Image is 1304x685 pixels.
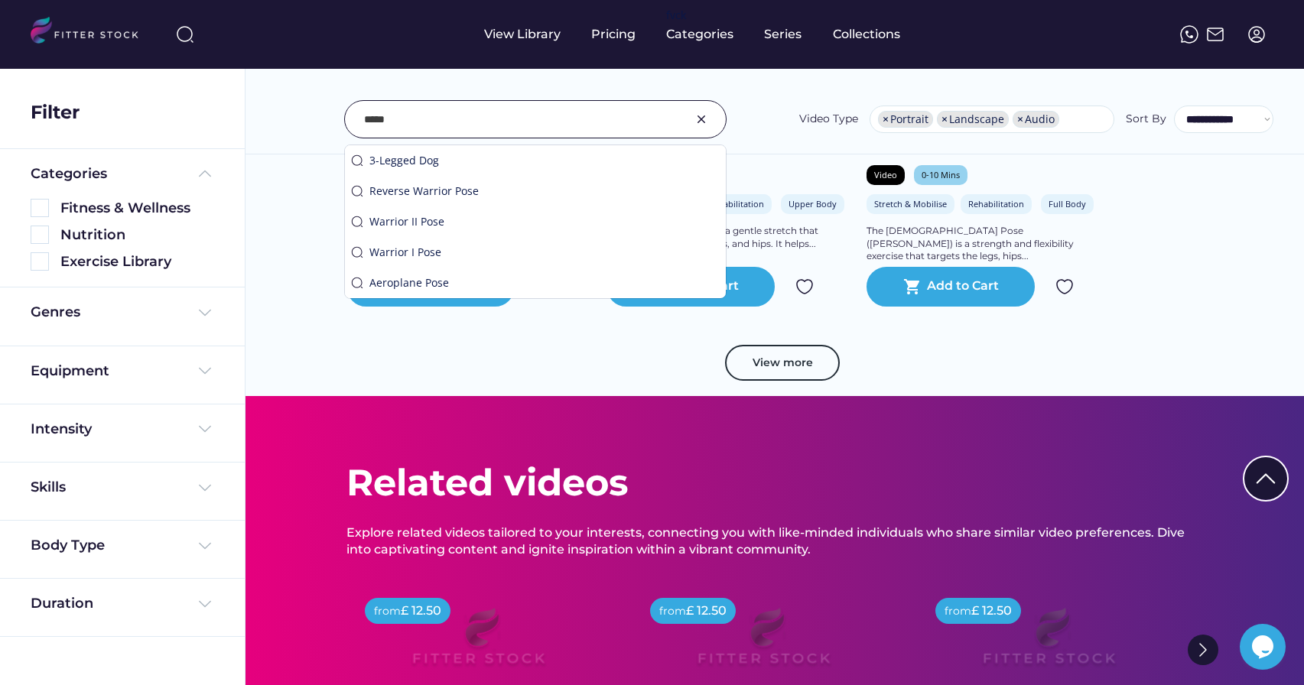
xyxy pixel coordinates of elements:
div: Nutrition [60,226,214,245]
button: shopping_cart [903,278,922,296]
div: from [945,604,971,619]
img: search-normal.svg [351,216,363,228]
img: Frame%20%284%29.svg [196,420,214,438]
div: Video Type [799,112,858,127]
div: Skills [31,478,69,497]
img: Rectangle%205126.svg [31,199,49,217]
div: fvck [666,8,686,23]
div: Aeroplane Pose [369,275,720,291]
img: profile-circle.svg [1247,25,1266,44]
img: Frame%20%285%29.svg [196,164,214,183]
div: Reverse Warrior Pose [369,183,720,199]
span: × [883,114,889,125]
img: search-normal.svg [351,185,363,197]
img: LOGO.svg [31,17,151,48]
img: Frame%2051.svg [1206,25,1224,44]
img: Group%201000002326.svg [692,110,711,128]
div: Rehabilitation [708,198,764,209]
img: Frame%20%284%29.svg [196,479,214,497]
div: Intensity [31,420,92,439]
img: Frame%20%284%29.svg [196,362,214,380]
div: The Seated Spinal Twist is a gentle stretch that targets the spine, obliques, and hips. It helps... [606,225,851,251]
div: Add to Cart [927,278,999,296]
div: Fitness & Wellness [60,199,214,218]
img: Rectangle%205126.svg [31,226,49,244]
div: Body Type [31,536,105,555]
img: search-normal.svg [351,246,363,258]
img: Group%201000002322%20%281%29.svg [1244,457,1287,500]
img: Frame%20%284%29.svg [196,304,214,322]
span: × [1017,114,1023,125]
span: × [941,114,948,125]
div: Exercise Library [60,252,214,271]
div: Full Body [1049,198,1086,209]
img: Frame%20%284%29.svg [196,537,214,555]
div: Rehabilitation [968,198,1024,209]
div: Series [764,26,802,43]
div: Stretch & Mobilise [874,198,947,209]
div: Genres [31,303,80,322]
div: Explore related videos tailored to your interests, connecting you with like-minded individuals wh... [346,524,1203,559]
div: Sort By [1126,112,1166,127]
div: from [374,604,401,619]
img: Rectangle%205126.svg [31,252,49,271]
div: Warrior II Pose [369,214,720,229]
div: Categories [666,26,733,43]
div: Collections [833,26,900,43]
div: Filter [31,99,80,125]
div: 0-10 Mins [922,169,960,180]
div: Pricing [591,26,636,43]
img: Group%201000002324.svg [1055,278,1074,296]
img: search-normal.svg [351,154,363,167]
li: Audio [1013,111,1059,128]
div: The [DEMOGRAPHIC_DATA] Pose ([PERSON_NAME]) is a strength and flexibility exercise that targets t... [867,225,1111,263]
div: Categories [31,164,107,183]
img: Frame%20%284%29.svg [196,595,214,613]
img: Group%201000002322%20%281%29.svg [1188,635,1218,665]
iframe: chat widget [1240,624,1289,670]
div: Upper Body [789,198,837,209]
div: View Library [484,26,561,43]
div: Related videos [346,457,628,508]
div: Video [874,169,897,180]
img: meteor-icons_whatsapp%20%281%29.svg [1180,25,1198,44]
img: Group%201000002324.svg [795,278,814,296]
img: search-normal%203.svg [176,25,194,44]
li: Portrait [878,111,933,128]
div: Warrior I Pose [369,245,720,260]
div: Equipment [31,362,109,381]
div: Duration [31,594,93,613]
button: View more [725,345,840,381]
li: Landscape [937,111,1009,128]
div: 3-Legged Dog [369,153,720,168]
img: search-normal.svg [351,277,363,289]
